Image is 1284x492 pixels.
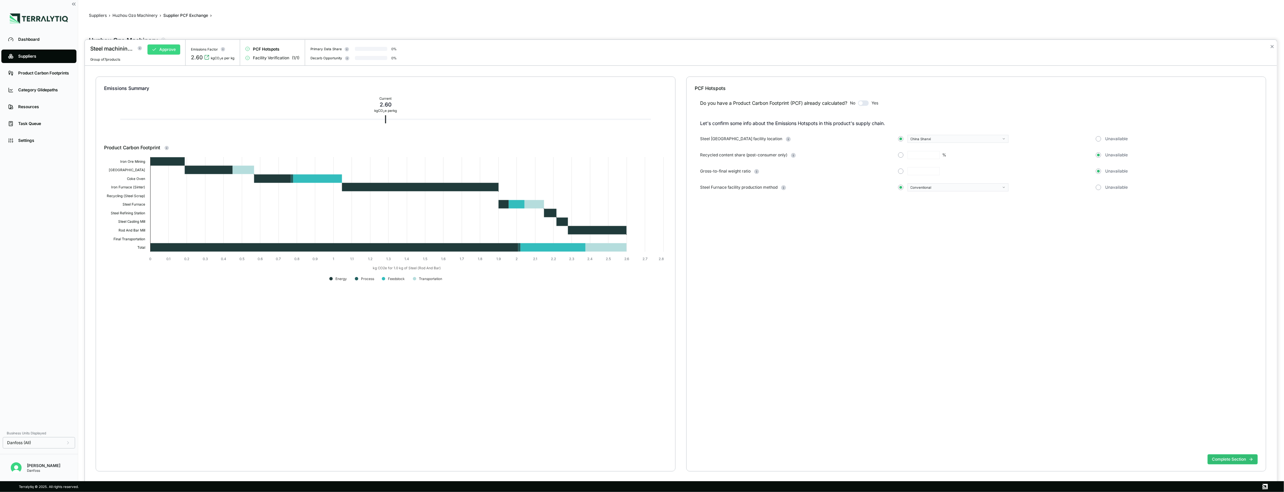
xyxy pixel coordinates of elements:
text: 0.6 [258,257,263,261]
text: 1.7 [460,257,464,261]
button: Close [1270,42,1274,51]
text: 1.1 [350,257,354,261]
span: Yes [871,100,878,106]
div: Conventional [911,185,1001,189]
button: Approve [147,44,180,55]
text: 0.3 [203,257,208,261]
text: 0.7 [276,257,281,261]
span: Unavailable [1105,185,1128,190]
div: Product Carbon Footprint [104,144,667,151]
text: Iron Ore Mining [120,159,145,164]
span: Recycled content share (post-consumer only) [700,152,787,158]
span: ( 1 / 1 ) [292,55,299,61]
span: Gross-to-final weight ratio [700,168,751,174]
text: Coke Oven [127,177,145,181]
button: Conventional [908,183,1009,191]
span: Unavailable [1105,168,1128,174]
button: China Shanxi [908,135,1009,143]
div: Do you have a Product Carbon Footprint (PCF) already calculated? [700,100,847,106]
div: % [943,152,947,158]
text: 1.9 [496,257,501,261]
text: 1 [333,257,334,261]
span: Group of 7 products [90,57,120,61]
span: PCF Hotspots [253,47,279,52]
span: Unavailable [1105,136,1128,142]
text: Recycling (Steel Scrap) [107,194,145,198]
text: Total [137,245,145,249]
span: Steel Furnace facility production method [700,185,778,190]
div: Current [374,96,397,100]
sub: 2 [220,58,221,61]
span: Steel [GEOGRAPHIC_DATA] facility location [700,136,782,142]
text: 2.7 [643,257,648,261]
div: Steel machining part [90,44,133,53]
text: 0.2 [184,257,189,261]
span: No [850,100,855,106]
text: 1.3 [386,257,391,261]
text: Energy [335,277,347,281]
p: Let's confirm some info about the Emissions Hotspots in this product's supply chain. [700,120,1258,127]
text: 2.5 [606,257,611,261]
text: Feedstock [388,277,405,281]
text: [GEOGRAPHIC_DATA] [109,168,145,172]
div: 2.60 [191,53,203,61]
text: 1.2 [368,257,372,261]
text: 1.5 [423,257,427,261]
sub: 2 [383,110,385,113]
div: Emissions Factor [191,47,218,51]
text: 0 [149,257,151,261]
text: Process [361,277,374,281]
text: 0.1 [166,257,170,261]
button: Complete Section [1208,454,1258,464]
text: Final Transportation [113,237,145,241]
text: Steel Refining Station [111,211,145,215]
text: Iron Furnace (Sinter) [111,185,145,189]
text: 2.1 [533,257,537,261]
text: 0.8 [294,257,299,261]
text: 1.4 [404,257,409,261]
div: kg CO e per kg [374,109,397,113]
text: 2 [516,257,518,261]
div: Emissions Summary [104,85,667,92]
text: 0.9 [312,257,318,261]
div: Primary Data Share [310,47,342,51]
span: Unavailable [1105,152,1128,158]
text: 0.4 [221,257,226,261]
div: Decarb Opportunity [310,56,342,60]
text: Rod And Bar Mill [119,228,145,232]
div: China Shanxi [911,137,1001,141]
text: 1.6 [441,257,446,261]
text: 0.5 [239,257,244,261]
text: 2.4 [587,257,593,261]
text: 1.8 [478,257,482,261]
text: Steel Casting Mill [118,219,145,224]
text: 2.2 [551,257,556,261]
text: kg CO2e for 1.0 kg of Steel (Rod And Bar) [373,266,441,271]
span: Facility Verification [253,55,289,61]
text: 2.3 [569,257,574,261]
div: 0 % [391,47,397,51]
div: 0 % [391,56,397,60]
div: kgCO e per kg [211,56,234,60]
svg: View audit trail [204,55,209,60]
text: 2.8 [659,257,664,261]
div: 2.60 [374,100,397,109]
text: Transportation [419,277,442,281]
div: PCF Hotspots [695,85,1258,92]
text: Steel Furnace [123,202,145,206]
text: 2.6 [624,257,629,261]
